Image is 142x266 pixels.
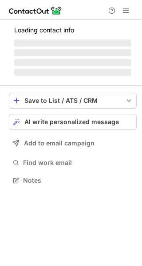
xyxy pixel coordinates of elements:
button: AI write personalized message [9,114,137,130]
img: ContactOut v5.3.10 [9,5,62,16]
button: Notes [9,174,137,187]
span: Add to email campaign [24,140,95,147]
span: ‌ [14,39,131,47]
button: save-profile-one-click [9,93,137,109]
span: ‌ [14,59,131,66]
p: Loading contact info [14,27,131,34]
span: Notes [23,176,133,184]
button: Find work email [9,156,137,169]
div: Save to List / ATS / CRM [24,97,121,104]
span: Find work email [23,159,133,167]
span: ‌ [14,49,131,56]
button: Add to email campaign [9,135,137,151]
span: AI write personalized message [24,118,119,125]
span: ‌ [14,69,131,76]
